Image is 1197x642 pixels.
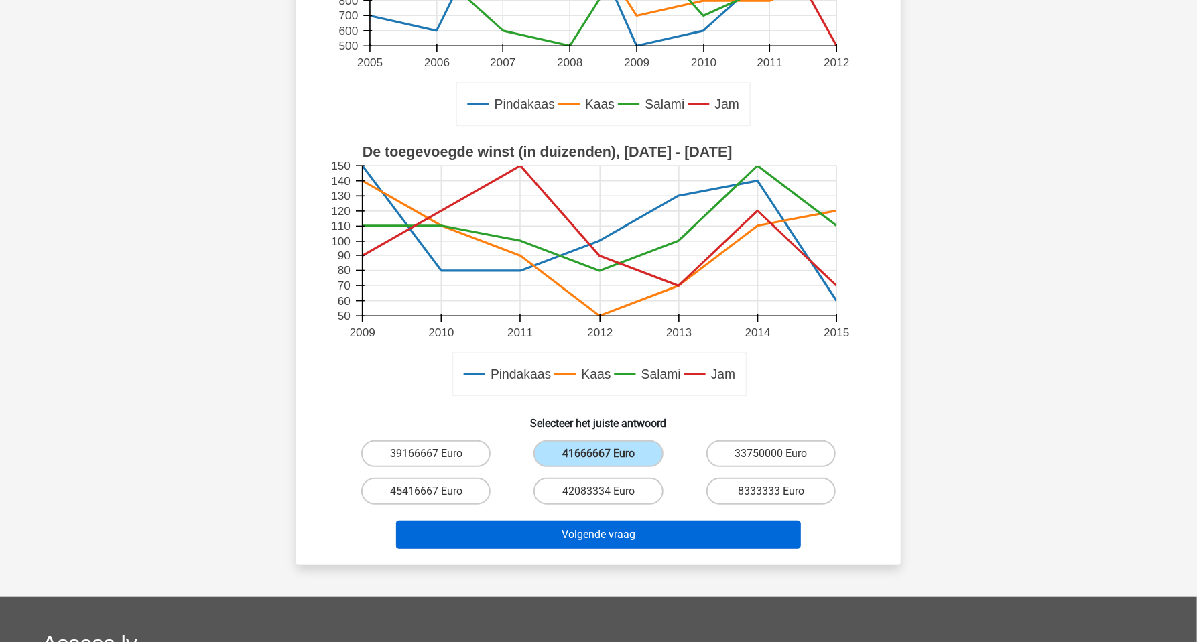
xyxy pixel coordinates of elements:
[331,190,351,203] text: 130
[491,367,551,382] text: Pindakaas
[587,326,613,339] text: 2012
[490,56,515,69] text: 2007
[495,97,555,112] text: Pindakaas
[641,367,681,382] text: Salami
[715,97,740,112] text: Jam
[331,159,351,173] text: 150
[318,406,879,430] h6: Selecteer het juiste antwoord
[338,279,351,292] text: 70
[339,9,359,22] text: 700
[331,235,351,248] text: 100
[428,326,454,339] text: 2010
[691,56,716,69] text: 2010
[363,144,733,160] text: De toegevoegde winst (in duizenden), [DATE] - [DATE]
[424,56,450,69] text: 2006
[557,56,582,69] text: 2008
[331,174,351,188] text: 140
[338,249,351,262] text: 90
[582,367,611,382] text: Kaas
[666,326,692,339] text: 2013
[745,326,771,339] text: 2014
[338,310,351,323] text: 50
[507,326,533,339] text: 2011
[824,326,849,339] text: 2015
[624,56,649,69] text: 2009
[338,294,351,308] text: 60
[331,204,351,218] text: 120
[357,56,383,69] text: 2005
[331,220,351,233] text: 110
[585,97,615,112] text: Kaas
[824,56,849,69] text: 2012
[361,440,491,467] label: 39166667 Euro
[706,440,836,467] label: 33750000 Euro
[711,367,736,382] text: Jam
[338,264,351,277] text: 80
[757,56,782,69] text: 2011
[350,326,375,339] text: 2009
[533,440,663,467] label: 41666667 Euro
[396,521,802,549] button: Volgende vraag
[645,97,684,112] text: Salami
[361,478,491,505] label: 45416667 Euro
[706,478,836,505] label: 8333333 Euro
[339,24,359,38] text: 600
[533,478,663,505] label: 42083334 Euro
[339,40,359,53] text: 500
